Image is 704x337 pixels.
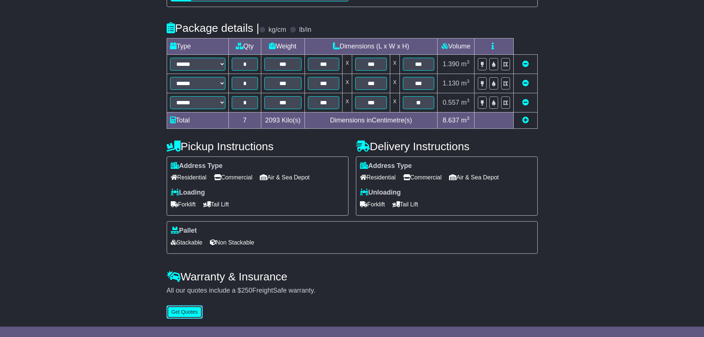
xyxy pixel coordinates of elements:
[305,112,438,128] td: Dimensions in Centimetre(s)
[467,98,470,103] sup: 3
[261,38,305,54] td: Weight
[171,237,203,248] span: Stackable
[171,172,207,183] span: Residential
[467,115,470,121] sup: 3
[265,117,280,124] span: 2093
[167,22,259,34] h4: Package details |
[261,112,305,128] td: Kilo(s)
[167,140,348,152] h4: Pickup Instructions
[461,99,470,106] span: m
[443,60,459,68] span: 1.390
[438,38,475,54] td: Volume
[228,38,261,54] td: Qty
[356,140,538,152] h4: Delivery Instructions
[171,189,205,197] label: Loading
[343,54,352,74] td: x
[360,162,412,170] label: Address Type
[241,287,252,294] span: 250
[443,117,459,124] span: 8.637
[360,172,396,183] span: Residential
[203,199,229,210] span: Tail Lift
[461,60,470,68] span: m
[167,270,538,283] h4: Warranty & Insurance
[228,112,261,128] td: 7
[305,38,438,54] td: Dimensions (L x W x H)
[268,26,286,34] label: kg/cm
[461,117,470,124] span: m
[443,99,459,106] span: 0.557
[467,78,470,84] sup: 3
[403,172,442,183] span: Commercial
[167,38,228,54] td: Type
[167,112,228,128] td: Total
[214,172,252,183] span: Commercial
[171,162,223,170] label: Address Type
[360,189,401,197] label: Unloading
[467,59,470,65] sup: 3
[461,80,470,87] span: m
[171,199,196,210] span: Forklift
[360,199,385,210] span: Forklift
[260,172,310,183] span: Air & Sea Depot
[299,26,311,34] label: lb/in
[210,237,254,248] span: Non Stackable
[522,60,529,68] a: Remove this item
[443,80,459,87] span: 1.130
[390,93,399,112] td: x
[167,306,203,319] button: Get Quotes
[522,80,529,87] a: Remove this item
[390,54,399,74] td: x
[392,199,418,210] span: Tail Lift
[390,74,399,93] td: x
[171,227,197,235] label: Pallet
[343,93,352,112] td: x
[167,287,538,295] div: All our quotes include a $ FreightSafe warranty.
[449,172,499,183] span: Air & Sea Depot
[522,99,529,106] a: Remove this item
[343,74,352,93] td: x
[522,117,529,124] a: Add new item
